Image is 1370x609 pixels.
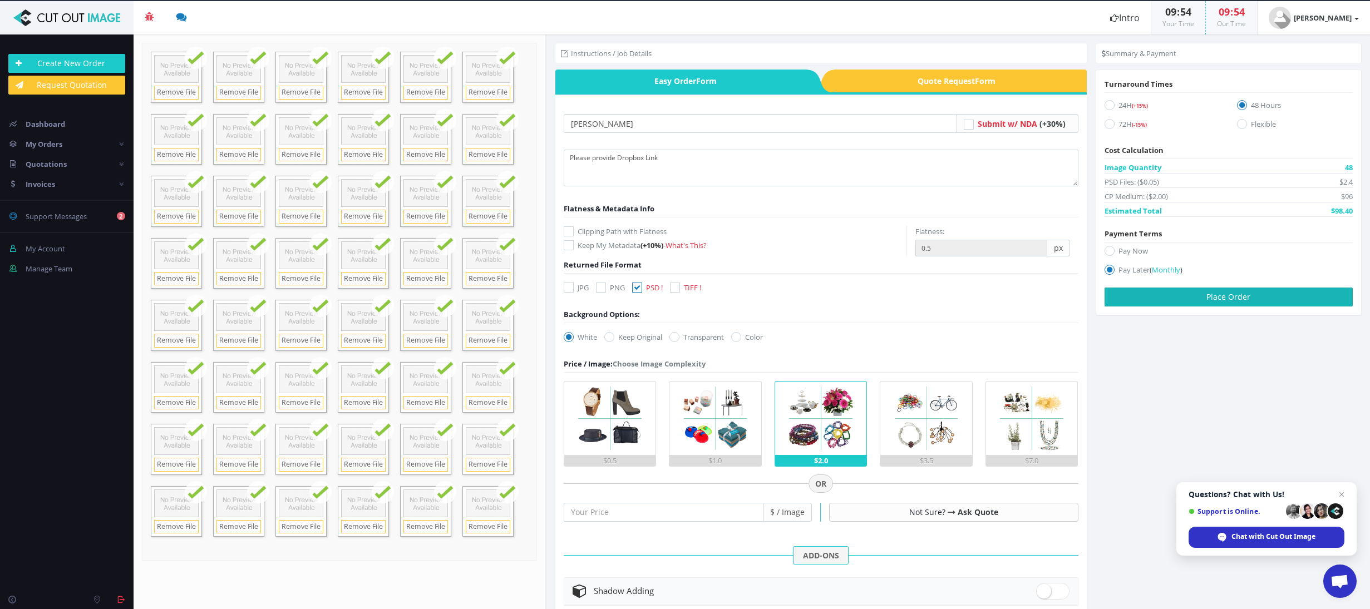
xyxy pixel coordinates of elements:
[466,86,510,100] a: Remove File
[341,334,386,348] a: Remove File
[279,272,323,286] a: Remove File
[915,226,944,237] label: Flatness:
[890,382,963,455] img: 4.png
[1231,532,1315,542] span: Chat with Cut Out Image
[1132,121,1147,128] span: (-15%)
[216,86,261,100] a: Remove File
[466,396,510,410] a: Remove File
[1105,100,1220,115] label: 24H
[1180,5,1191,18] span: 54
[279,458,323,472] a: Remove File
[1345,162,1353,173] span: 48
[154,396,199,410] a: Remove File
[403,334,448,348] a: Remove File
[216,520,261,534] a: Remove File
[1105,145,1164,155] span: Cost Calculation
[1230,5,1234,18] span: :
[403,396,448,410] a: Remove File
[466,148,510,162] a: Remove File
[1047,240,1070,256] span: px
[564,455,656,466] div: $0.5
[666,240,707,250] a: What's This?
[216,272,261,286] a: Remove File
[341,210,386,224] a: Remove File
[1105,288,1353,306] button: Place Order
[154,86,199,100] a: Remove File
[466,334,510,348] a: Remove File
[26,139,62,149] span: My Orders
[835,70,1087,92] a: Quote RequestForm
[216,396,261,410] a: Remove File
[793,546,849,565] span: ADD-ONS
[117,212,125,220] b: 2
[1323,565,1357,598] a: Open chat
[341,520,386,534] a: Remove File
[8,76,125,95] a: Request Quotation
[1105,162,1161,173] span: Image Quantity
[561,48,652,59] li: Instructions / Job Details
[26,244,65,254] span: My Account
[403,148,448,162] a: Remove File
[154,148,199,162] a: Remove File
[26,211,87,221] span: Support Messages
[403,86,448,100] a: Remove File
[978,118,1066,129] a: Submit w/ NDA (+30%)
[1105,176,1159,187] span: PSD Files: ($0.05)
[1132,102,1148,110] span: (+15%)
[604,331,662,343] label: Keep Original
[978,118,1037,129] span: Submit w/ NDA
[594,585,654,596] span: Shadow Adding
[341,272,386,286] a: Remove File
[8,54,125,73] a: Create New Order
[1105,191,1168,202] span: CP Medium: ($2.00)
[555,70,807,92] a: Easy OrderForm
[1105,264,1353,279] label: Pay Later
[341,458,386,472] a: Remove File
[1102,48,1176,59] li: Summary & Payment
[564,359,613,369] span: Price / Image:
[279,520,323,534] a: Remove File
[564,226,907,237] label: Clipping Path with Flatness
[640,240,663,250] span: (+10%)
[1150,265,1182,275] a: (Monthly)
[1189,490,1344,499] span: Questions? Chat with Us!
[564,309,640,320] div: Background Options:
[564,240,907,251] label: Keep My Metadata -
[1105,229,1162,239] span: Payment Terms
[1152,265,1180,275] span: Monthly
[1294,13,1352,23] strong: [PERSON_NAME]
[1162,19,1194,28] small: Your Time
[1132,100,1148,110] a: (+15%)
[958,507,998,517] a: Ask Quote
[1339,176,1353,187] span: $2.4
[216,334,261,348] a: Remove File
[1189,527,1344,548] span: Chat with Cut Out Image
[880,455,972,466] div: $3.5
[596,282,625,293] label: PNG
[279,210,323,224] a: Remove File
[279,334,323,348] a: Remove File
[466,520,510,534] a: Remove File
[8,9,125,26] img: Cut Out Image
[1176,5,1180,18] span: :
[775,455,866,466] div: $2.0
[995,382,1068,455] img: 5.png
[1105,79,1172,89] span: Turnaround Times
[216,148,261,162] a: Remove File
[1269,7,1291,29] img: user_default.jpg
[279,148,323,162] a: Remove File
[154,210,199,224] a: Remove File
[564,260,642,270] span: Returned File Format
[669,455,761,466] div: $1.0
[1105,205,1162,216] span: Estimated Total
[1105,245,1353,260] label: Pay Now
[154,334,199,348] a: Remove File
[403,520,448,534] a: Remove File
[564,204,654,214] span: Flatness & Metadata Info
[341,148,386,162] a: Remove File
[986,455,1077,466] div: $7.0
[975,76,996,86] i: Form
[1341,191,1353,202] span: $96
[1331,205,1353,216] span: $98.40
[564,503,763,522] input: Your Price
